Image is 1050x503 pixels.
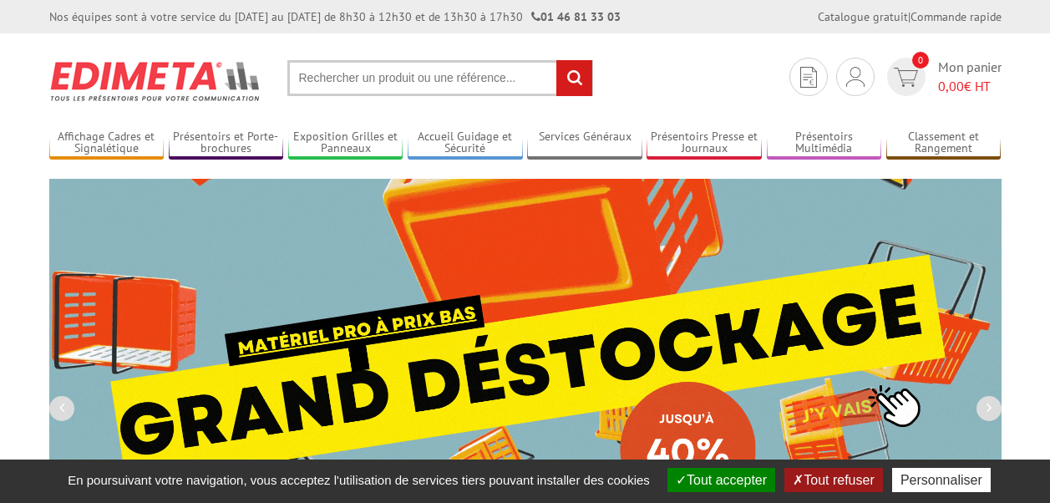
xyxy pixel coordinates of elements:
span: En poursuivant votre navigation, vous acceptez l'utilisation de services tiers pouvant installer ... [59,473,658,487]
span: 0 [912,52,929,69]
button: Tout accepter [667,468,775,492]
span: Mon panier [938,58,1002,96]
img: devis rapide [800,67,817,88]
a: Présentoirs et Porte-brochures [169,130,284,157]
a: Affichage Cadres et Signalétique [49,130,165,157]
a: Catalogue gratuit [818,9,908,24]
input: rechercher [556,60,592,96]
strong: 01 46 81 33 03 [531,9,621,24]
a: Services Généraux [527,130,642,157]
div: | [818,8,1002,25]
a: devis rapide 0 Mon panier 0,00€ HT [883,58,1002,96]
button: Tout refuser [784,468,882,492]
span: 0,00 [938,78,964,94]
a: Accueil Guidage et Sécurité [408,130,523,157]
img: devis rapide [846,67,865,87]
img: devis rapide [894,68,918,87]
button: Personnaliser (fenêtre modale) [892,468,991,492]
a: Classement et Rangement [886,130,1002,157]
a: Présentoirs Multimédia [767,130,882,157]
div: Nos équipes sont à votre service du [DATE] au [DATE] de 8h30 à 12h30 et de 13h30 à 17h30 [49,8,621,25]
a: Exposition Grilles et Panneaux [288,130,403,157]
span: € HT [938,77,1002,96]
a: Présentoirs Presse et Journaux [647,130,762,157]
input: Rechercher un produit ou une référence... [287,60,593,96]
a: Commande rapide [911,9,1002,24]
img: Présentoir, panneau, stand - Edimeta - PLV, affichage, mobilier bureau, entreprise [49,50,262,112]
